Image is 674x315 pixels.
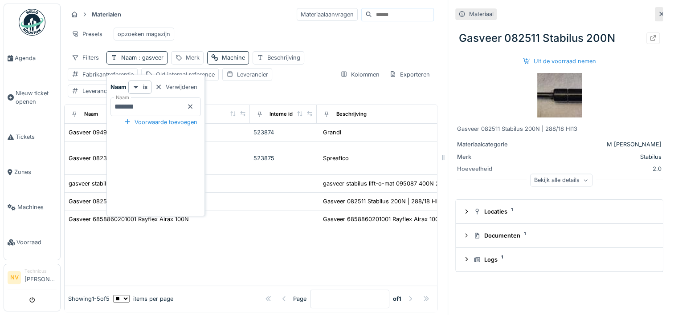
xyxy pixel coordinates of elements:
li: NV [8,271,21,284]
div: Voorwaarde toevoegen [120,116,201,128]
div: Exporteren [385,68,434,81]
div: Gasveer 082511 Stabilus 200N [455,27,663,50]
div: Kolommen [336,68,384,81]
span: Nieuw ticket openen [16,89,57,106]
span: Voorraad [16,238,57,246]
div: Page [293,295,306,303]
div: Verwijderen [151,81,201,93]
strong: Materialen [88,10,125,19]
div: Showing 1 - 5 of 5 [68,295,110,303]
div: 523875 [253,154,313,162]
div: Materiaal [469,10,494,18]
div: Uit de voorraad nemen [519,55,600,67]
div: Materiaalcategorie [457,140,524,149]
div: Naam [121,53,163,62]
div: Gasveer 082317 Stabilus 350N Spreafico [69,154,180,162]
span: Agenda [15,54,57,62]
div: Bekijk alle details [530,174,592,186]
div: Beschrijving [267,53,300,62]
div: Hoeveelheid [457,165,524,173]
strong: of 1 [393,295,401,303]
div: Leverancier Referentie [82,87,143,95]
span: : gasveer [137,54,163,61]
span: Tickets [16,133,57,141]
div: opzoeken magazijn [118,30,170,38]
div: Leverancier [237,70,268,79]
div: Technicus [25,268,57,275]
div: Naam [84,110,98,118]
div: Gasveer 6858860201001 Rayflex Airax 100N | 021/15 [323,215,466,223]
div: items per page [113,295,173,303]
div: Gasveer 082511 Stabilus 200N | 288/18 HI13 [323,197,443,206]
div: Gasveer 082511 Stabilus 200N [69,197,151,206]
div: Interne identificator [270,110,318,118]
div: Gasveer 094900 Stabilus Grandi [69,128,157,137]
div: Gasveer 6858860201001 Rayflex Airax 100N [69,215,189,223]
div: Materiaalaanvragen [297,8,358,21]
div: Beschrijving [336,110,367,118]
div: 2.0 [527,165,662,173]
div: M [PERSON_NAME] [527,140,662,149]
div: Merk [186,53,200,62]
div: Presets [68,28,106,40]
summary: Logs1 [459,251,659,268]
img: Badge_color-CXgf-gQk.svg [19,9,45,36]
div: gasveer stabilus lift-o-mat 095087 400N 291/9... [323,179,456,188]
div: Old internal reference [156,70,215,79]
summary: Locaties1 [459,203,659,220]
div: Grandi [323,128,341,137]
span: Machines [17,203,57,211]
span: Zones [14,168,57,176]
div: Spreafico [323,154,349,162]
label: Naam [114,94,131,101]
div: Locaties [474,207,652,216]
div: Machine [222,53,245,62]
div: 523874 [253,128,313,137]
summary: Documenten1 [459,227,659,244]
div: Logs [474,255,652,264]
li: [PERSON_NAME] [25,268,57,287]
strong: Naam [110,83,127,91]
strong: is [143,83,147,91]
div: Documenten [474,231,652,240]
div: Gasveer 082511 Stabilus 200N | 288/18 HI13 [457,125,662,133]
div: gasveer stabilus 095087 [69,179,135,188]
div: Stabilus [527,153,662,161]
div: Fabrikantreferentie [82,70,134,79]
img: Gasveer 082511 Stabilus 200N [537,73,582,117]
div: Merk [457,153,524,161]
div: Filters [68,51,103,64]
